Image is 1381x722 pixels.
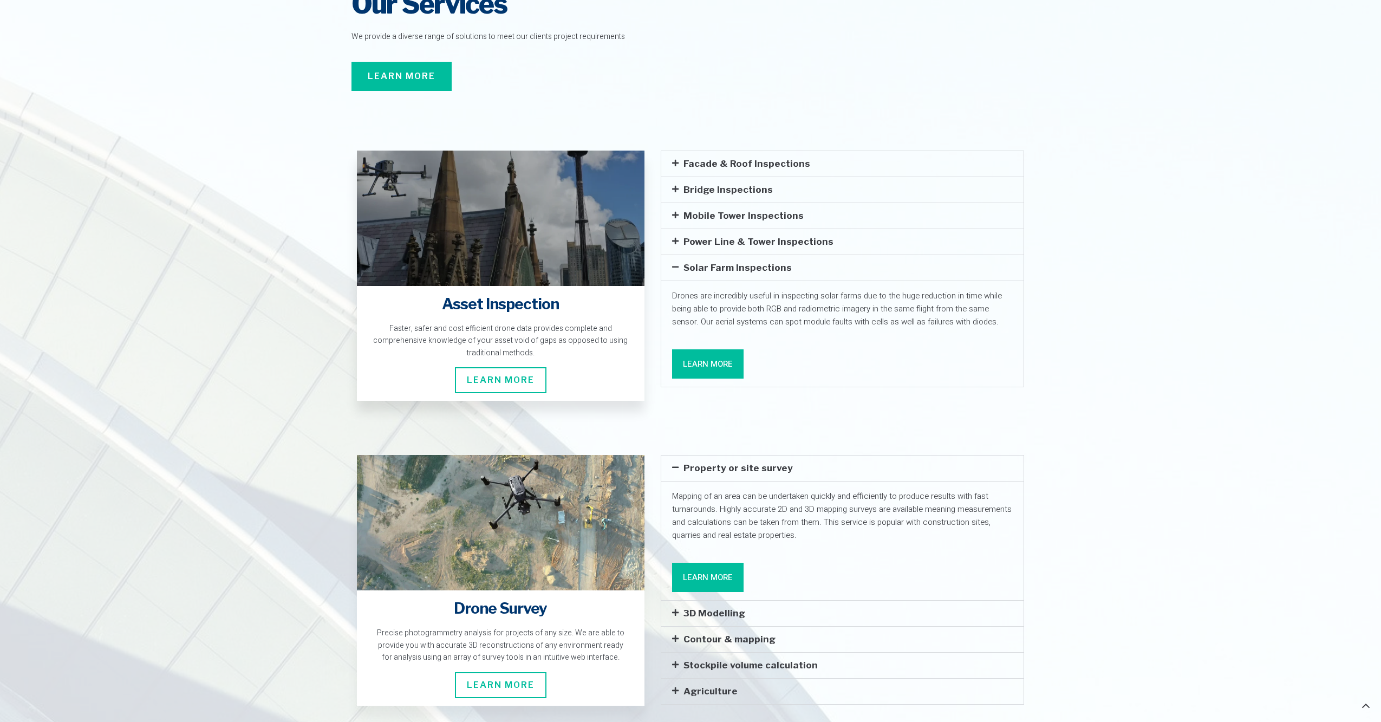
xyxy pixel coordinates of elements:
a: Facade & Roof Inspections [683,158,810,169]
span: Learn More [455,672,546,698]
a: Mobile Tower Inspections [683,210,804,221]
div: Facade & Roof Inspections [661,151,1024,177]
a: Power Line & Tower Inspections [683,236,833,247]
a: Agriculture [683,686,738,697]
div: Power Line & Tower Inspections [661,229,1024,255]
p: Mapping of an area can be undertaken quickly and efficiently to produce results with fast turnaro... [672,490,1013,542]
a: Property or site survey [683,463,793,473]
div: Stockpile volume calculation [661,653,1024,678]
div: Property or site survey [661,456,1024,481]
span: Learn More [368,70,435,83]
a: Drone Survey Precise photogrammetry analysis for projects of any size. We are able to provide you... [357,455,644,705]
div: Contour & mapping [661,627,1024,652]
div: Faster, safer and cost efficient drone data provides complete and comprehensive knowledge of your... [372,323,629,359]
p: We provide a diverse range of solutions to meet our clients project requirements [351,31,1030,43]
a: Learn More [672,563,744,592]
p: Drones are incredibly useful in inspecting solar farms due to the huge reduction in time while be... [672,289,1013,328]
div: Solar Farm Inspections [661,281,1024,387]
a: 3D Modelling [683,608,745,619]
div: Agriculture [661,679,1024,704]
h4: Drone Survey [372,598,629,619]
div: Property or site survey [661,481,1024,600]
a: Bridge Inspections [683,184,773,195]
div: Bridge Inspections [661,177,1024,203]
a: Solar Farm Inspections [683,262,792,273]
a: Asset Inspection Faster, safer and cost efficient drone data provides complete and comprehensive ... [357,151,644,401]
div: Precise photogrammetry analysis for projects of any size. We are able to provide you with accurat... [372,627,629,664]
a: Learn More [672,349,744,379]
a: Stockpile volume calculation [683,660,818,671]
div: Mobile Tower Inspections [661,203,1024,229]
div: 3D Modelling [661,601,1024,626]
h4: Asset Inspection [372,294,629,315]
a: Learn More [351,62,452,91]
div: Solar Farm Inspections [661,255,1024,281]
a: Contour & mapping [683,634,776,645]
span: Learn More [455,367,546,393]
